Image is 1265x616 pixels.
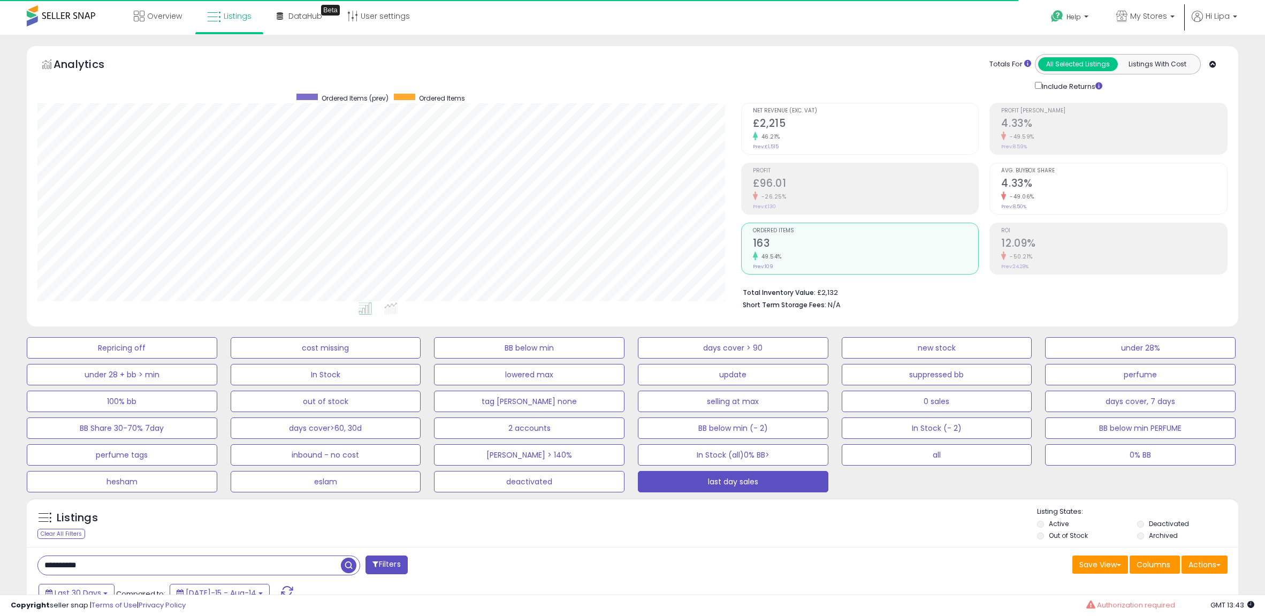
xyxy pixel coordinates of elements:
h2: 4.33% [1001,177,1227,192]
button: new stock [842,337,1032,359]
a: Hi Lipa [1192,11,1237,35]
small: Prev: £1,515 [753,143,779,150]
span: Net Revenue (Exc. VAT) [753,108,979,114]
span: Profit [753,168,979,174]
h5: Analytics [54,57,125,74]
button: 0 sales [842,391,1032,412]
button: days cover > 90 [638,337,828,359]
button: tag [PERSON_NAME] none [434,391,624,412]
small: -49.06% [1006,193,1034,201]
h2: 12.09% [1001,237,1227,252]
span: Ordered Items [419,94,465,103]
span: Columns [1137,559,1170,570]
button: eslam [231,471,421,492]
a: Terms of Use [92,600,137,610]
button: Actions [1182,556,1228,574]
button: inbound - no cost [231,444,421,466]
small: -50.21% [1006,253,1033,261]
span: My Stores [1130,11,1167,21]
button: days cover, 7 days [1045,391,1236,412]
button: Repricing off [27,337,217,359]
label: Out of Stock [1049,531,1088,540]
strong: Copyright [11,600,50,610]
button: cost missing [231,337,421,359]
span: Profit [PERSON_NAME] [1001,108,1227,114]
h2: 4.33% [1001,117,1227,132]
button: days cover>60, 30d [231,417,421,439]
i: Get Help [1050,10,1064,23]
button: last day sales [638,471,828,492]
button: [PERSON_NAME] > 140% [434,444,624,466]
button: update [638,364,828,385]
button: under 28 + bb > min [27,364,217,385]
small: Prev: 24.28% [1001,263,1028,270]
small: 46.21% [758,133,780,141]
span: Avg. Buybox Share [1001,168,1227,174]
button: All Selected Listings [1038,57,1118,71]
span: DataHub [288,11,322,21]
button: 2 accounts [434,417,624,439]
div: Clear All Filters [37,529,85,539]
button: perfume [1045,364,1236,385]
span: 2025-09-14 13:43 GMT [1210,600,1254,610]
button: BB below min (- 2) [638,417,828,439]
span: Overview [147,11,182,21]
h2: 163 [753,237,979,252]
small: Prev: 109 [753,263,773,270]
button: Listings With Cost [1117,57,1197,71]
span: [DATE]-15 - Aug-14 [186,588,256,598]
button: BB below min PERFUME [1045,417,1236,439]
h2: £96.01 [753,177,979,192]
span: Ordered Items [753,228,979,234]
small: 49.54% [758,253,782,261]
label: Deactivated [1149,519,1189,528]
small: Prev: £130 [753,203,776,210]
span: Last 30 Days [55,588,101,598]
span: Ordered Items (prev) [322,94,388,103]
button: hesham [27,471,217,492]
button: suppressed bb [842,364,1032,385]
button: perfume tags [27,444,217,466]
button: In Stock (all)0% BB> [638,444,828,466]
button: Filters [365,556,407,574]
button: [DATE]-15 - Aug-14 [170,584,270,602]
span: Compared to: [116,589,165,599]
button: Save View [1072,556,1128,574]
a: Help [1042,2,1099,35]
button: BB below min [434,337,624,359]
div: Include Returns [1027,80,1115,92]
li: £2,132 [743,285,1220,298]
label: Active [1049,519,1069,528]
small: -26.25% [758,193,787,201]
div: Totals For [989,59,1031,70]
button: out of stock [231,391,421,412]
button: under 28% [1045,337,1236,359]
button: 100% bb [27,391,217,412]
button: deactivated [434,471,624,492]
button: 0% BB [1045,444,1236,466]
span: Help [1066,12,1081,21]
h5: Listings [57,511,98,526]
div: seller snap | | [11,600,186,611]
button: In Stock [231,364,421,385]
span: N/A [828,300,841,310]
small: Prev: 8.59% [1001,143,1027,150]
h2: £2,215 [753,117,979,132]
span: Hi Lipa [1206,11,1230,21]
small: -49.59% [1006,133,1034,141]
button: lowered max [434,364,624,385]
div: Tooltip anchor [321,5,340,16]
button: selling at max [638,391,828,412]
button: all [842,444,1032,466]
button: Columns [1130,556,1180,574]
button: BB Share 30-70% 7day [27,417,217,439]
a: Privacy Policy [139,600,186,610]
small: Prev: 8.50% [1001,203,1026,210]
b: Total Inventory Value: [743,288,816,297]
label: Archived [1149,531,1178,540]
b: Short Term Storage Fees: [743,300,826,309]
p: Listing States: [1037,507,1239,517]
span: ROI [1001,228,1227,234]
button: In Stock (- 2) [842,417,1032,439]
span: Listings [224,11,252,21]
